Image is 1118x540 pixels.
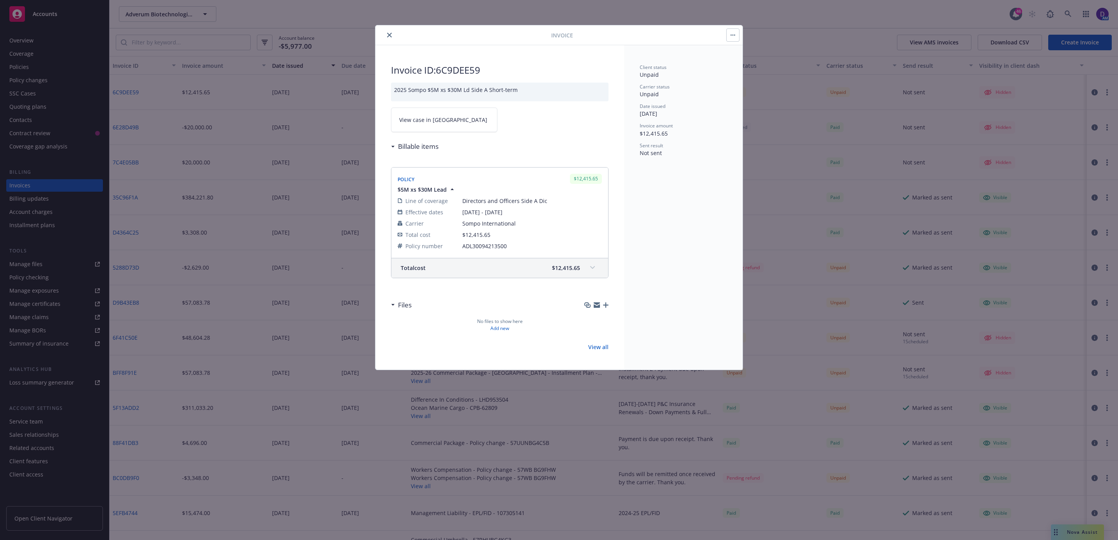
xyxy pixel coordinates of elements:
span: Sent result [640,142,663,149]
h3: Files [398,300,412,310]
span: Client status [640,64,667,71]
span: No files to show here [477,318,523,325]
span: [DATE] [640,110,657,117]
span: View case in [GEOGRAPHIC_DATA] [399,116,487,124]
div: Totalcost$12,415.65 [391,258,608,278]
div: Billable items [391,141,439,152]
span: Policy number [405,242,443,250]
span: Not sent [640,149,662,157]
div: 2025 Sompo $5M xs $30M Ld Side A Short-term [391,83,609,101]
a: Add new [490,325,509,332]
button: $5M xs $30M Lead [398,185,456,194]
span: Policy [398,176,415,183]
span: Total cost [401,264,426,272]
span: Line of coverage [405,197,448,205]
span: Total cost [405,231,430,239]
span: Carrier status [640,83,670,90]
span: Directors and Officers Side A Dic [462,197,602,205]
span: Effective dates [405,208,443,216]
span: Carrier [405,219,424,228]
span: Unpaid [640,71,659,78]
span: Unpaid [640,90,659,98]
div: $12,415.65 [570,174,602,184]
span: $12,415.65 [640,130,668,137]
span: ADL30094213500 [462,242,602,250]
a: View case in [GEOGRAPHIC_DATA] [391,108,497,132]
span: Date issued [640,103,665,109]
span: Invoice [551,31,573,39]
h3: Billable items [398,141,439,152]
button: close [385,30,394,40]
span: $5M xs $30M Lead [398,185,447,194]
div: Files [391,300,412,310]
h2: Invoice ID: 6C9DEE59 [391,64,609,76]
span: $12,415.65 [462,231,490,238]
span: Invoice amount [640,122,673,129]
span: Sompo International [462,219,602,228]
span: [DATE] - [DATE] [462,208,602,216]
a: View all [588,343,609,351]
span: $12,415.65 [552,264,580,272]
